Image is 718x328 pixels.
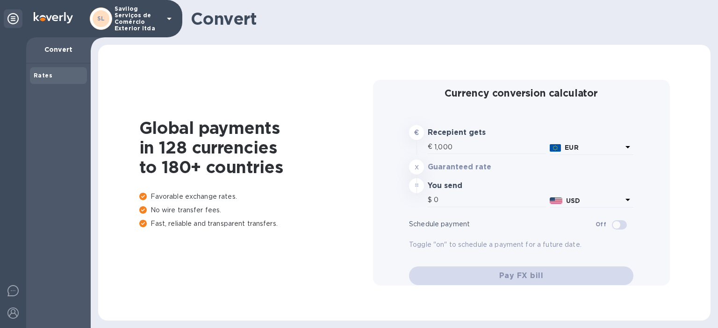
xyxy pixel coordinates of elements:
[97,15,105,22] b: SL
[409,160,424,174] div: x
[34,72,52,79] b: Rates
[409,240,633,250] p: Toggle "on" to schedule a payment for a future date.
[596,221,606,228] b: Off
[34,45,83,54] p: Convert
[434,140,546,154] input: Amount
[409,87,633,99] h2: Currency conversion calculator
[4,9,22,28] div: Unpin categories
[409,178,424,193] div: =
[550,197,562,204] img: USD
[428,193,434,207] div: $
[428,163,519,172] h3: Guaranteed rate
[428,181,519,190] h3: You send
[414,129,419,136] strong: €
[139,192,373,202] p: Favorable exchange rates.
[565,144,578,151] b: EUR
[428,140,434,154] div: €
[428,128,519,137] h3: Recepient gets
[566,197,580,204] b: USD
[409,219,596,229] p: Schedule payment
[139,118,373,177] h1: Global payments in 128 currencies to 180+ countries
[191,9,703,28] h1: Convert
[434,193,546,207] input: Amount
[139,205,373,215] p: No wire transfer fees.
[115,6,161,32] p: Savilog Serviços de Comércio Exterior ltda
[139,219,373,229] p: Fast, reliable and transparent transfers.
[34,12,73,23] img: Logo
